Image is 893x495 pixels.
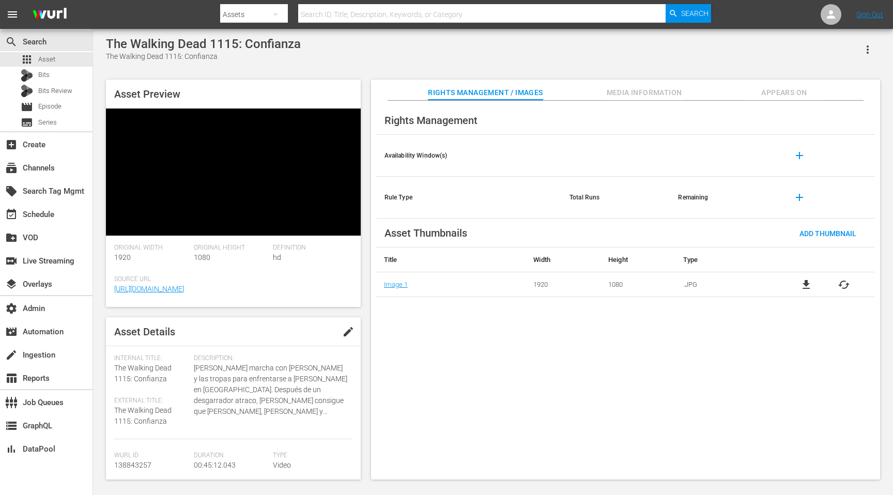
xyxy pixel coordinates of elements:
[25,3,74,27] img: ans4CAIJ8jUAAAAAAAAAAAAAAAAAAAAAAAAgQb4GAAAAAAAAAAAAAAAAAAAAAAAAJMjXAAAAAAAAAAAAAAAAAAAAAAAAgAT5G...
[21,53,33,66] span: Asset
[675,272,775,297] td: .JPG
[114,397,189,405] span: External Title:
[114,253,131,261] span: 1920
[194,244,268,252] span: Original Height
[114,326,175,338] span: Asset Details
[114,88,180,100] span: Asset Preview
[114,406,172,425] span: The Walking Dead 1115: Confianza
[675,247,775,272] th: Type
[428,86,543,99] span: Rights Management / Images
[114,461,151,469] span: 138843257
[376,177,561,219] th: Rule Type
[745,86,823,99] span: Appears On
[838,279,850,291] button: cached
[114,285,184,293] a: [URL][DOMAIN_NAME]
[5,278,18,290] span: Overlays
[194,354,347,363] span: Description:
[21,116,33,129] span: Series
[856,10,883,19] a: Sign Out
[5,302,18,315] span: Admin
[6,8,19,21] span: menu
[5,208,18,221] span: Schedule
[5,349,18,361] span: Ingestion
[376,135,561,177] th: Availability Window(s)
[791,229,865,238] span: Add Thumbnail
[38,70,50,80] span: Bits
[273,452,347,460] span: Type
[194,452,268,460] span: Duration
[106,37,301,51] div: The Walking Dead 1115: Confianza
[670,177,778,219] th: Remaining
[38,117,57,128] span: Series
[787,143,812,168] button: add
[21,85,33,97] div: Bits Review
[114,244,189,252] span: Original Width
[273,461,291,469] span: Video
[38,54,55,65] span: Asset
[114,354,189,363] span: Internal Title:
[666,4,711,23] button: Search
[561,177,670,219] th: Total Runs
[194,363,347,417] span: [PERSON_NAME] marcha con [PERSON_NAME] y las tropas para enfrentarse a [PERSON_NAME] en [GEOGRAPH...
[5,396,18,409] span: Job Queues
[384,281,408,288] a: Image 1
[5,162,18,174] span: Channels
[681,4,709,23] span: Search
[800,279,812,291] a: file_download
[21,69,33,82] div: Bits
[21,101,33,113] span: Episode
[5,231,18,244] span: VOD
[5,138,18,151] span: Create
[38,101,61,112] span: Episode
[38,86,72,96] span: Bits Review
[376,247,526,272] th: Title
[791,224,865,242] button: Add Thumbnail
[5,36,18,48] span: Search
[601,247,675,272] th: Height
[526,247,601,272] th: Width
[606,86,683,99] span: Media Information
[194,461,236,469] span: 00:45:12.043
[114,275,347,284] span: Source Url
[114,364,172,383] span: The Walking Dead 1115: Confianza
[526,272,601,297] td: 1920
[336,319,361,344] button: edit
[106,51,301,62] div: The Walking Dead 1115: Confianza
[273,253,281,261] span: hd
[194,253,210,261] span: 1080
[793,149,806,162] span: add
[601,272,675,297] td: 1080
[114,452,189,460] span: Wurl Id
[384,114,478,127] span: Rights Management
[5,185,18,197] span: Search Tag Mgmt
[5,420,18,432] span: GraphQL
[273,244,347,252] span: Definition
[793,191,806,204] span: add
[5,255,18,267] span: Live Streaming
[787,185,812,210] button: add
[5,372,18,384] span: Reports
[5,443,18,455] span: DataPool
[342,326,355,338] span: edit
[5,326,18,338] span: Automation
[384,227,467,239] span: Asset Thumbnails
